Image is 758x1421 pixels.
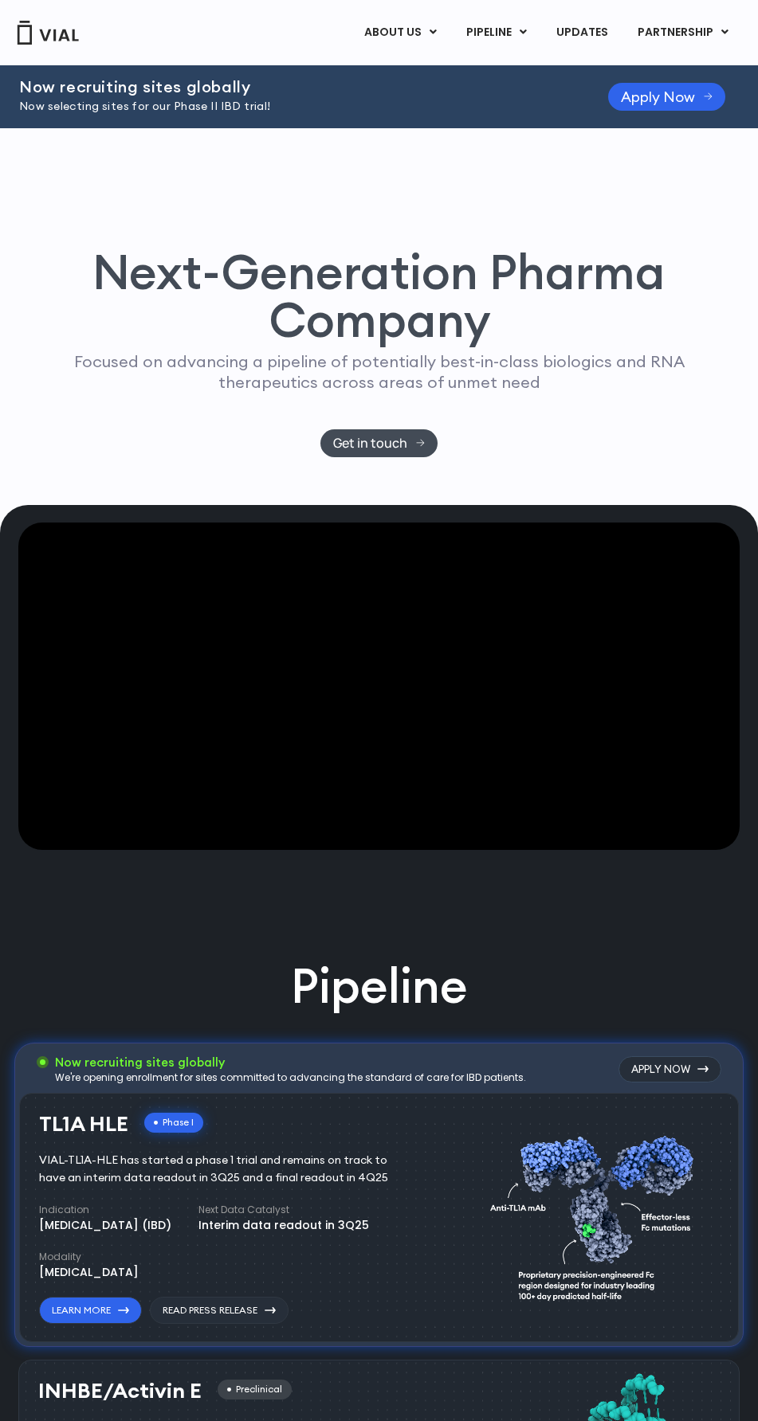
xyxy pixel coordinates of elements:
img: Vial Logo [16,21,80,45]
a: PARTNERSHIPMenu Toggle [621,19,741,46]
a: UPDATES [540,19,620,46]
span: [MEDICAL_DATA] [39,1264,139,1280]
a: Apply Now [619,1056,721,1083]
span: VIAL-TL1A-HLE has started a phase 1 trial and remains on track to have an interim data readout in... [39,1153,388,1184]
span: PIPELINE [466,24,512,40]
span: Modality [39,1250,81,1263]
span: Get in touch [333,434,407,452]
span: Next-Generation Pharma Company [92,241,666,350]
span: Pipeline [291,955,468,1016]
img: TL1A antibody diagram. [490,1105,703,1324]
span: Focused on advancing a pipeline of potentially best-in-class biologics and RNA therapeutics acros... [74,351,685,392]
span: ABOUT US [364,24,422,40]
span: UPDATES [556,24,608,40]
a: Get in touch [320,429,438,457]
span: Interim data readout in 3Q25 [198,1217,369,1233]
span: Next Data Catalyst [198,1203,289,1216]
span: Now selecting sites for our Phase II IBD trial! [19,99,271,113]
span: We're opening enrollment for sites committed to advancing the standard of care for IBD patients. [55,1071,526,1084]
a: PIPELINEMenu Toggle [450,19,539,46]
span: TL1A HLE [39,1110,128,1137]
a: ABOUT USMenu Toggle [348,19,449,46]
span: Phase I [163,1116,194,1129]
span: Apply Now [631,1063,690,1077]
span: [MEDICAL_DATA] (IBD) [39,1217,171,1233]
span: Preclinical [236,1383,282,1396]
a: Learn More [39,1297,142,1324]
span: Learn More [52,1303,111,1317]
span: Read Press Release [163,1303,257,1317]
a: Read Press Release [150,1297,289,1324]
span: Now recruiting sites globally [19,76,250,96]
span: Indication [39,1203,89,1216]
span: PARTNERSHIP [638,24,713,40]
span: Now recruiting sites globally [55,1055,225,1070]
span: INHBE/Activin E [38,1377,202,1403]
span: Apply Now [621,88,695,106]
a: Apply Now [608,83,725,111]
